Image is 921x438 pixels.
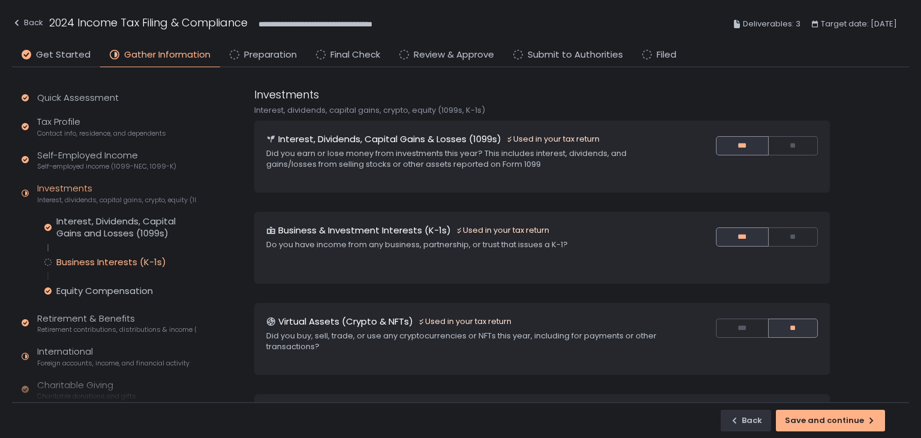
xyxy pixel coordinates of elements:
[124,48,210,62] span: Gather Information
[506,134,600,145] div: Used in your tax return
[56,215,196,239] div: Interest, Dividends, Capital Gains and Losses (1099s)
[418,316,511,327] div: Used in your tax return
[730,415,762,426] div: Back
[244,48,297,62] span: Preparation
[278,224,451,238] h1: Business & Investment Interests (K-1s)
[37,91,119,105] div: Quick Assessment
[37,149,176,172] div: Self-Employed Income
[37,359,189,368] span: Foreign accounts, income, and financial activity
[254,105,830,116] div: Interest, dividends, capital gains, crypto, equity (1099s, K-1s)
[37,345,189,368] div: International
[743,17,800,31] span: Deliverables: 3
[721,410,771,431] button: Back
[12,14,43,34] button: Back
[330,48,380,62] span: Final Check
[278,315,413,329] h1: Virtual Assets (Crypto & NFTs)
[657,48,676,62] span: Filed
[776,410,885,431] button: Save and continue
[266,331,668,352] div: Did you buy, sell, trade, or use any cryptocurrencies or NFTs this year, including for payments o...
[49,14,248,31] h1: 2024 Income Tax Filing & Compliance
[37,182,196,205] div: Investments
[785,415,876,426] div: Save and continue
[266,239,668,250] div: Do you have income from any business, partnership, or trust that issues a K-1?
[37,196,196,205] span: Interest, dividends, capital gains, crypto, equity (1099s, K-1s)
[456,225,549,236] div: Used in your tax return
[37,312,196,335] div: Retirement & Benefits
[56,285,153,297] div: Equity Compensation
[528,48,623,62] span: Submit to Authorities
[278,133,501,146] h1: Interest, Dividends, Capital Gains & Losses (1099s)
[36,48,91,62] span: Get Started
[266,148,668,170] div: Did you earn or lose money from investments this year? This includes interest, dividends, and gai...
[821,17,897,31] span: Target date: [DATE]
[254,86,319,103] h1: Investments
[37,129,166,138] span: Contact info, residence, and dependents
[56,256,166,268] div: Business Interests (K-1s)
[37,325,196,334] span: Retirement contributions, distributions & income (1099-R, 5498)
[12,16,43,30] div: Back
[37,379,136,401] div: Charitable Giving
[37,392,136,401] span: Charitable donations and gifts
[37,115,166,138] div: Tax Profile
[37,162,176,171] span: Self-employed income (1099-NEC, 1099-K)
[414,48,494,62] span: Review & Approve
